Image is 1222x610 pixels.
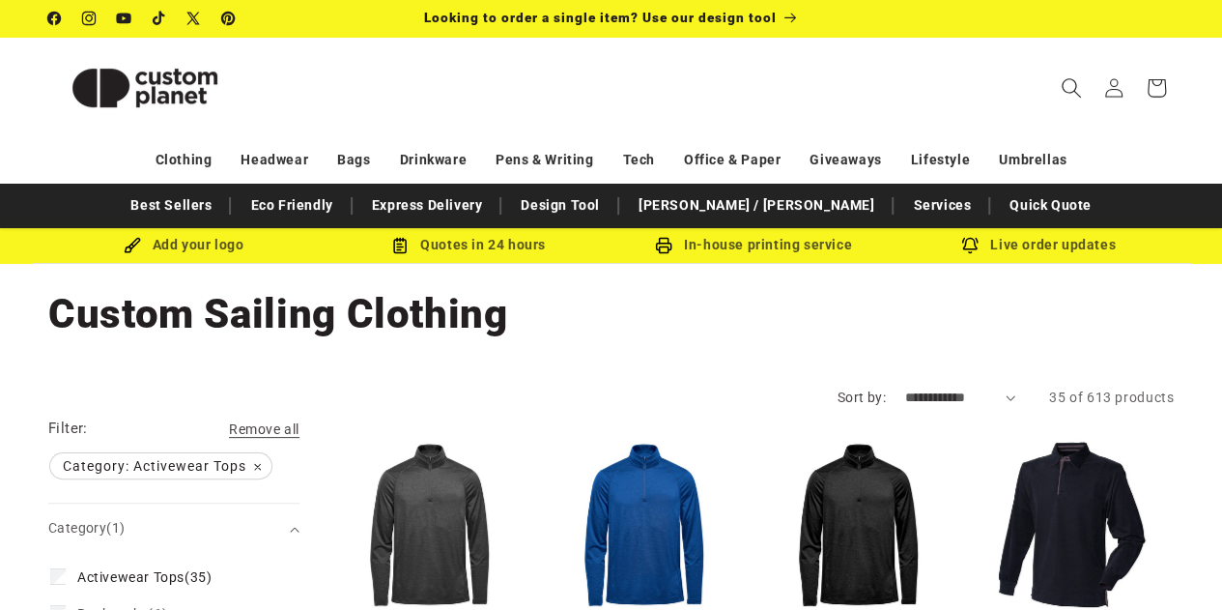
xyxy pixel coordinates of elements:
img: In-house printing [655,237,672,254]
a: Best Sellers [121,189,221,222]
a: Headwear [241,143,308,177]
a: Remove all [229,418,299,442]
a: Umbrellas [999,143,1066,177]
a: Drinkware [400,143,467,177]
div: Live order updates [896,233,1181,257]
a: Services [903,189,980,222]
img: Brush Icon [124,237,141,254]
a: Design Tool [511,189,610,222]
div: In-house printing service [611,233,896,257]
h1: Custom Sailing Clothing [48,288,1174,340]
summary: Category (1 selected) [48,504,299,553]
a: Clothing [156,143,213,177]
img: Order updates [961,237,979,254]
a: Category: Activewear Tops [48,453,273,479]
a: Eco Friendly [241,189,342,222]
span: Activewear Tops [77,569,185,585]
a: Office & Paper [684,143,781,177]
iframe: Chat Widget [899,401,1222,610]
img: Custom Planet [48,44,242,131]
div: Add your logo [42,233,327,257]
a: Tech [622,143,654,177]
a: [PERSON_NAME] / [PERSON_NAME] [629,189,884,222]
a: Giveaways [810,143,881,177]
label: Sort by: [837,390,885,405]
a: Quick Quote [1000,189,1101,222]
span: (1) [106,520,125,536]
div: Quotes in 24 hours [327,233,611,257]
a: Lifestyle [911,143,970,177]
img: Order Updates Icon [391,237,409,254]
a: Custom Planet [42,37,249,138]
h2: Filter: [48,418,88,440]
span: Looking to order a single item? Use our design tool [424,10,777,25]
summary: Search [1050,67,1093,109]
a: Bags [337,143,370,177]
span: 35 of 613 products [1049,390,1174,405]
a: Pens & Writing [496,143,593,177]
span: Category: Activewear Tops [50,453,271,479]
span: (35) [77,568,212,586]
a: Express Delivery [362,189,493,222]
span: Remove all [229,421,299,437]
span: Category [48,520,125,536]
